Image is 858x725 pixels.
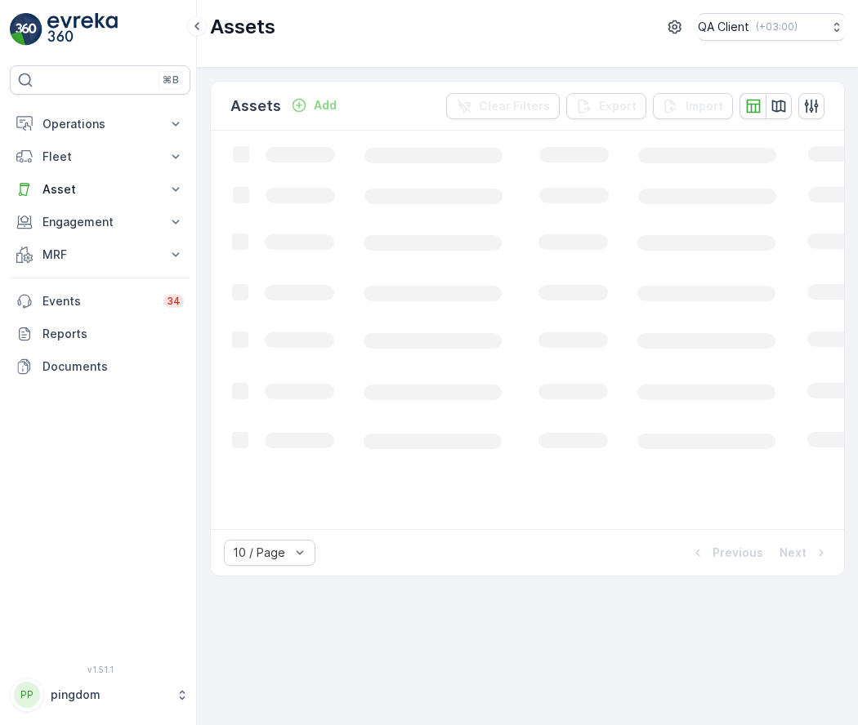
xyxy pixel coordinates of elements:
[163,73,179,87] p: ⌘B
[698,13,845,41] button: QA Client(+03:00)
[10,108,190,140] button: Operations
[446,93,560,119] button: Clear Filters
[698,19,749,35] p: QA Client
[42,293,154,309] p: Events
[756,20,798,33] p: ( +03:00 )
[51,687,168,703] p: pingdom
[47,13,118,46] img: logo_light-DOdMpM7g.png
[10,238,190,271] button: MRF
[42,358,184,375] p: Documents
[230,95,281,118] p: Assets
[599,98,637,114] p: Export
[10,173,190,206] button: Asset
[10,350,190,383] a: Documents
[284,96,343,115] button: Add
[10,13,42,46] img: logo
[566,93,646,119] button: Export
[314,97,337,113] p: Add
[42,181,158,198] p: Asset
[778,543,831,563] button: Next
[42,326,184,342] p: Reports
[686,98,723,114] p: Import
[167,295,181,308] p: 34
[42,247,158,263] p: MRF
[210,14,275,40] p: Assets
[10,665,190,674] span: v 1.51.1
[479,98,550,114] p: Clear Filters
[688,543,765,563] button: Previous
[713,545,763,561] p: Previous
[42,116,158,132] p: Operations
[14,682,40,708] div: PP
[42,149,158,165] p: Fleet
[42,214,158,230] p: Engagement
[653,93,733,119] button: Import
[10,285,190,318] a: Events34
[10,318,190,350] a: Reports
[780,545,807,561] p: Next
[10,140,190,173] button: Fleet
[10,678,190,712] button: PPpingdom
[10,206,190,238] button: Engagement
